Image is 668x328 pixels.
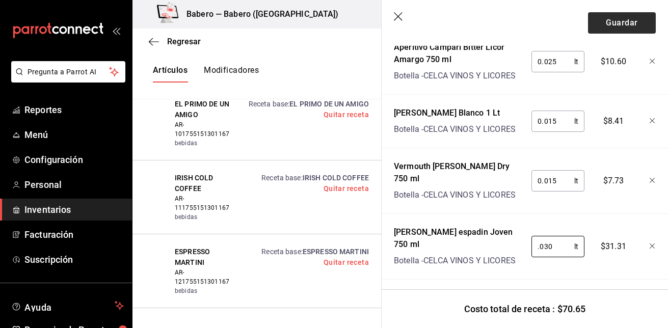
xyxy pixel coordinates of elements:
[175,268,229,286] span: AR-121755151301167
[289,100,369,108] span: EL PRIMO DE UN AMIGO
[531,236,574,257] input: 0
[394,41,523,66] div: Aperitivo Campari Bitter Licor Amargo 750 ml
[204,65,259,83] button: Modificadores
[324,258,369,266] a: Quitar receta
[153,65,259,83] div: navigation tabs
[24,203,124,216] span: Inventarios
[531,111,584,132] div: lt
[11,61,125,83] button: Pregunta a Parrot AI
[175,212,229,222] span: bebidas
[394,70,523,82] div: Botella - CELCA VINOS Y LICORES
[531,51,584,72] div: lt
[382,289,668,328] div: Costo total de receta : $70.65
[28,67,110,77] span: Pregunta a Parrot AI
[603,115,624,127] span: $8.41
[531,51,574,72] input: 0
[175,286,229,295] span: bebidas
[249,100,369,108] a: Receta base :
[324,184,369,193] a: Quitar receta
[24,153,124,167] span: Configuración
[394,189,523,201] div: Botella - CELCA VINOS Y LICORES
[167,37,201,46] span: Regresar
[324,111,369,119] a: Quitar receta
[24,103,124,117] span: Reportes
[303,174,369,182] span: IRISH COLD COFFEE
[178,8,339,20] h3: Babero — Babero ([GEOGRAPHIC_DATA])
[24,128,124,142] span: Menú
[303,248,369,256] span: ESPRESSO MARTINI
[175,194,229,212] span: AR-111755151301167
[24,178,124,192] span: Personal
[7,74,125,85] a: Pregunta a Parrot AI
[175,120,229,139] span: AR-101755151301167
[24,253,124,266] span: Suscripción
[531,170,584,192] div: lt
[153,65,188,83] button: Artículos
[601,56,626,68] span: $10.60
[394,255,523,267] div: Botella - CELCA VINOS Y LICORES
[394,160,523,185] div: Vermouth [PERSON_NAME] Dry 750 ml
[175,99,229,120] span: EL PRIMO DE UN AMIGO
[149,37,201,46] button: Regresar
[588,12,656,34] button: Guardar
[24,228,124,241] span: Facturación
[601,240,626,253] span: $31.31
[603,175,624,187] span: $7.73
[394,123,516,135] div: Botella - CELCA VINOS Y LICORES
[112,26,120,35] button: open_drawer_menu
[394,226,523,251] div: [PERSON_NAME] espadin Joven 750 ml
[531,111,574,131] input: 0
[261,248,369,256] a: Receta base :
[394,107,516,119] div: [PERSON_NAME] Blanco 1 Lt
[175,247,229,268] span: ESPRESSO MARTINI
[531,171,574,191] input: 0
[175,173,229,194] span: IRISH COLD COFFEE
[175,139,229,148] span: bebidas
[531,236,584,257] div: lt
[261,174,369,182] a: Receta base :
[24,299,111,312] span: Ayuda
